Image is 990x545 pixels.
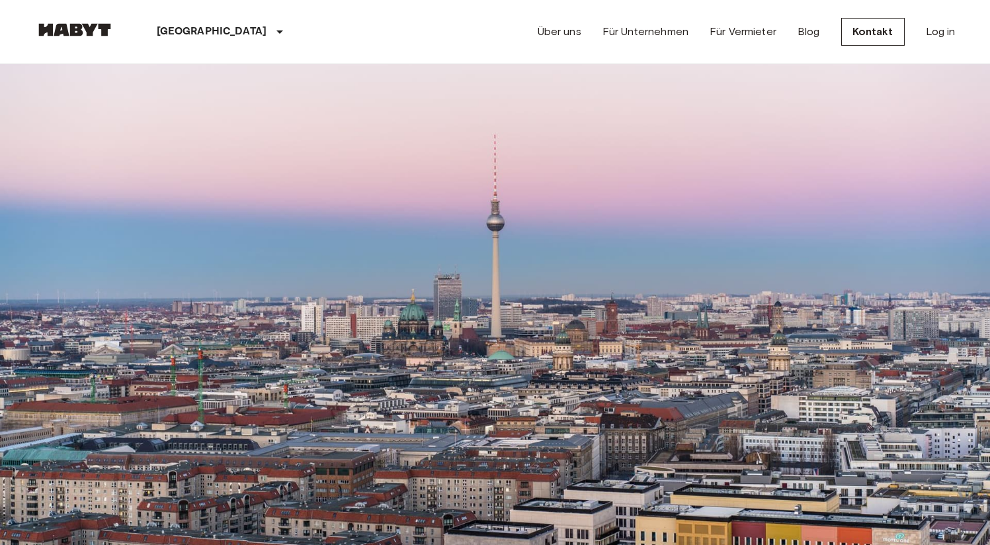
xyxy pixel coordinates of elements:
[602,24,688,40] a: Für Unternehmen
[35,23,114,36] img: Habyt
[841,18,905,46] a: Kontakt
[157,24,267,40] p: [GEOGRAPHIC_DATA]
[710,24,776,40] a: Für Vermieter
[926,24,956,40] a: Log in
[798,24,820,40] a: Blog
[538,24,581,40] a: Über uns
